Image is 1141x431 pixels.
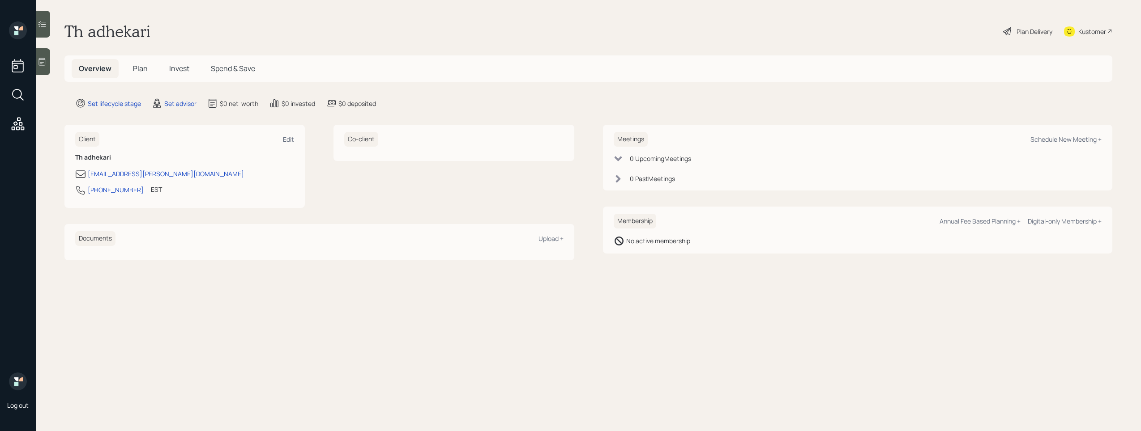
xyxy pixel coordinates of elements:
span: Spend & Save [211,63,255,73]
div: Kustomer [1078,27,1106,36]
div: $0 net-worth [220,99,258,108]
span: Overview [79,63,111,73]
div: Edit [283,135,294,144]
div: $0 invested [282,99,315,108]
div: 0 Past Meeting s [630,174,675,183]
div: Set advisor [164,99,197,108]
div: EST [151,185,162,194]
h6: Client [75,132,99,147]
div: Annual Fee Based Planning + [940,217,1021,225]
div: No active membership [626,236,690,245]
div: Digital-only Membership + [1028,217,1102,225]
div: Plan Delivery [1017,27,1052,36]
h6: Meetings [614,132,648,147]
div: $0 deposited [338,99,376,108]
h1: Th adhekari [64,21,150,41]
div: Schedule New Meeting + [1030,135,1102,144]
h6: Membership [614,214,656,228]
h6: Documents [75,231,115,246]
div: Set lifecycle stage [88,99,141,108]
div: Log out [7,401,29,410]
h6: Th adhekari [75,154,294,161]
div: Upload + [538,234,564,243]
img: retirable_logo.png [9,372,27,390]
div: [PHONE_NUMBER] [88,185,144,194]
div: 0 Upcoming Meeting s [630,154,691,163]
h6: Co-client [344,132,378,147]
span: Plan [133,63,148,73]
div: [EMAIL_ADDRESS][PERSON_NAME][DOMAIN_NAME] [88,169,244,178]
span: Invest [169,63,189,73]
